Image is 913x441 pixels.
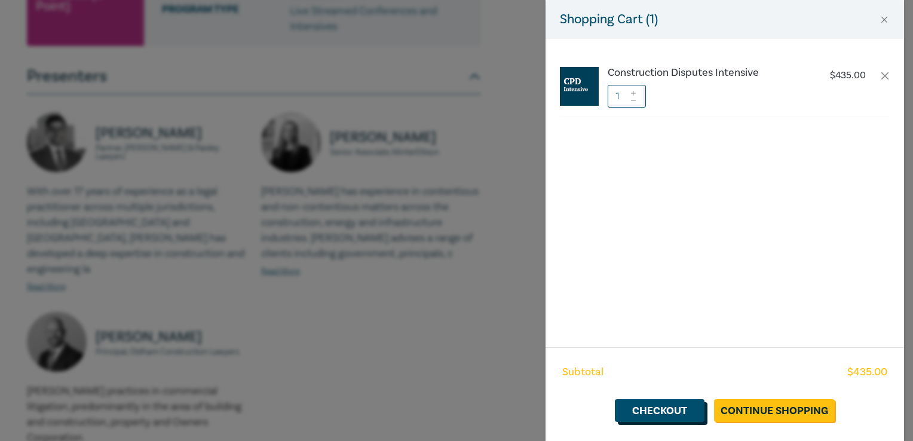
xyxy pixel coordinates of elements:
img: CPD%20Intensive.jpg [560,67,599,106]
a: Continue Shopping [714,399,835,422]
p: $ 435.00 [830,70,866,81]
h5: Shopping Cart ( 1 ) [560,10,658,29]
a: Checkout [615,399,704,422]
button: Close [879,14,890,25]
a: Construction Disputes Intensive [608,67,806,79]
span: $ 435.00 [847,365,887,380]
input: 1 [608,85,646,108]
span: Subtotal [562,365,603,380]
